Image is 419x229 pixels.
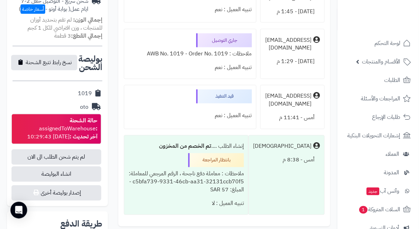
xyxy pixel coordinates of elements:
div: بانتظار المراجعة [188,153,244,167]
div: تنبيه العميل : نعم [128,109,252,123]
h2: طريقة الدفع [60,220,102,228]
span: ( بوابة أوتو - ) [19,5,70,13]
div: [DATE] - 1:29 م [265,55,320,69]
span: لم يتم شحن الطلب الى الان [11,150,101,165]
div: قيد التنفيذ [196,90,252,104]
strong: إجمالي القطع: [71,32,102,40]
strong: آخر تحديث : [70,133,97,141]
div: [DEMOGRAPHIC_DATA] [253,143,312,151]
div: [EMAIL_ADDRESS][DOMAIN_NAME] [265,36,312,52]
span: جديد [367,188,380,195]
span: السلات المتروكة [359,205,401,214]
span: إشعارات التحويلات البنكية [348,131,401,140]
strong: إجمالي الوزن: [73,16,102,24]
div: [DATE] - 1:45 م [265,5,320,18]
div: assignedToWarehouse [DATE] 10:29:43 [15,117,97,141]
button: إصدار بوليصة أخرى [11,185,101,201]
div: ملاحظات : AWB No. 1019 - Order No. 1019 [128,47,252,61]
a: طلبات الإرجاع [342,109,415,125]
span: انشاء البوليصة [11,167,101,182]
span: المدونة [384,168,400,177]
span: وآتس آب [366,186,400,196]
img: logo-2.png [372,19,412,33]
div: تنبيه العميل : نعم [128,3,252,16]
div: 1019 [78,90,92,98]
span: 1 [359,206,368,214]
div: [EMAIL_ADDRESS][DOMAIN_NAME] [265,92,312,108]
div: أمس - 11:41 م [265,111,320,125]
b: تم الخصم من المخزون [159,142,211,151]
span: لوحة التحكم [375,38,401,48]
div: جاري التوصيل [196,33,252,47]
div: إنشاء الطلب .... [128,140,244,153]
span: المراجعات والأسئلة [361,94,401,104]
a: العملاء [342,146,415,162]
a: السلات المتروكة1 [342,201,415,218]
div: تنبيه العميل : نعم [128,61,252,75]
div: Open Intercom Messenger [10,202,27,219]
a: المراجعات والأسئلة [342,90,415,107]
div: أمس - 8:38 م [253,153,320,167]
a: وآتس آبجديد [342,183,415,199]
a: إشعارات التحويلات البنكية [342,127,415,144]
button: نسخ رابط تتبع الشحنة [11,55,77,70]
span: العملاء [386,149,400,159]
div: تنبيه العميل : لا [128,197,244,211]
small: 3 قطعة [54,32,102,40]
div: oto [80,104,88,112]
h2: بوليصة الشحن [78,55,102,72]
a: لوحة التحكم [342,35,415,52]
span: الطلبات [385,75,401,85]
span: أسعار خاصة [21,5,45,14]
span: طلبات الإرجاع [372,112,401,122]
span: نسخ رابط تتبع الشحنة [26,59,72,67]
span: الأقسام والمنتجات [362,57,401,67]
strong: حالة الشحنة : [70,117,97,133]
div: ملاحظات : معاملة دفع ناجحة ، الرقم المرجعي للمعاملة: c5bfa739-9331-46cb-aa31-32131ccb70f5 - المبل... [128,167,244,197]
a: الطلبات [342,72,415,89]
a: المدونة [342,164,415,181]
span: لم تقم بتحديد أوزان للمنتجات ، وزن افتراضي للكل 1 كجم [27,16,102,32]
